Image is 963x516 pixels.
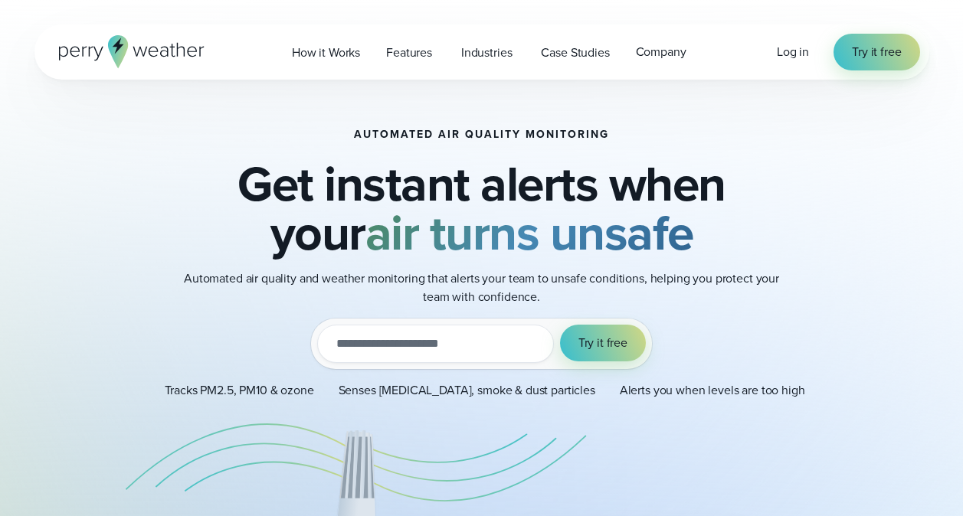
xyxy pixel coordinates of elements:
[279,37,373,68] a: How it Works
[528,37,622,68] a: Case Studies
[620,381,805,400] p: Alerts you when levels are too high
[365,197,693,269] strong: air turns unsafe
[386,44,432,62] span: Features
[834,34,919,70] a: Try it free
[292,44,360,62] span: How it Works
[354,129,609,141] h1: Automated Air Quality Monitoring
[175,269,788,306] p: Automated air quality and weather monitoring that alerts your team to unsafe conditions, helping ...
[578,334,627,352] span: Try it free
[541,44,609,62] span: Case Studies
[165,381,314,400] p: Tracks PM2.5, PM10 & ozone
[636,43,686,61] span: Company
[560,325,646,361] button: Try it free
[852,43,901,61] span: Try it free
[777,43,809,61] a: Log in
[111,159,853,257] h2: Get instant alerts when your
[339,381,595,400] p: Senses [MEDICAL_DATA], smoke & dust particles
[461,44,513,62] span: Industries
